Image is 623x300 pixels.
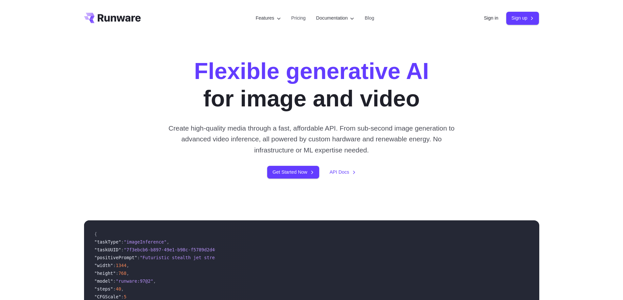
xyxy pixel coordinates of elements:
[256,14,281,22] label: Features
[116,278,153,284] span: "runware:97@2"
[95,231,97,237] span: {
[116,271,118,276] span: :
[153,278,156,284] span: ,
[166,123,457,155] p: Create high-quality media through a fast, affordable API. From sub-second image generation to adv...
[121,286,124,292] span: ,
[291,14,306,22] a: Pricing
[118,271,127,276] span: 768
[95,271,116,276] span: "height"
[194,57,429,112] h1: for image and video
[95,278,113,284] span: "model"
[95,239,121,245] span: "taskType"
[316,14,355,22] label: Documentation
[121,247,124,252] span: :
[127,263,129,268] span: ,
[506,12,539,24] a: Sign up
[194,58,429,84] strong: Flexible generative AI
[137,255,140,260] span: :
[121,239,124,245] span: :
[484,14,498,22] a: Sign in
[95,263,113,268] span: "width"
[124,294,127,299] span: 5
[113,278,116,284] span: :
[267,166,319,179] a: Get Started Now
[113,286,116,292] span: :
[95,286,113,292] span: "steps"
[95,247,121,252] span: "taskUUID"
[124,239,167,245] span: "imageInference"
[116,286,121,292] span: 40
[121,294,124,299] span: :
[365,14,374,22] a: Blog
[127,271,129,276] span: ,
[95,255,137,260] span: "positivePrompt"
[113,263,116,268] span: :
[166,239,169,245] span: ,
[124,247,226,252] span: "7f3ebcb6-b897-49e1-b98c-f5789d2d40d7"
[116,263,127,268] span: 1344
[84,13,141,23] a: Go to /
[330,168,356,176] a: API Docs
[95,294,121,299] span: "CFGScale"
[140,255,384,260] span: "Futuristic stealth jet streaking through a neon-lit cityscape with glowing purple exhaust"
